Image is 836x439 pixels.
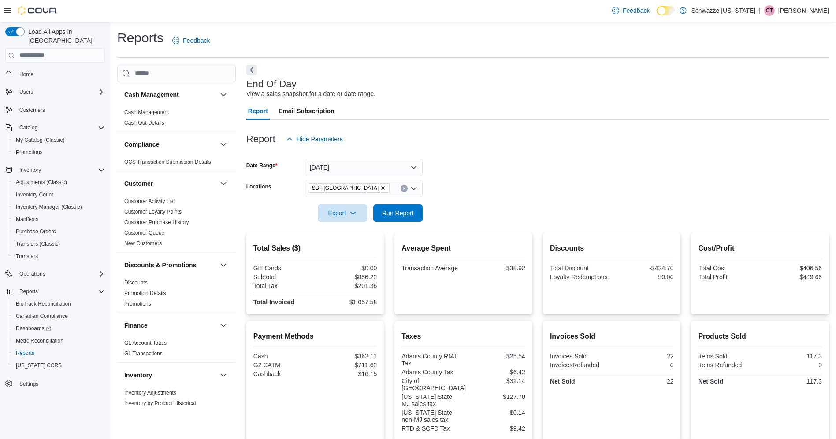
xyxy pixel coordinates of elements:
p: | [759,5,761,16]
div: Transaction Average [401,265,461,272]
span: Catalog [19,124,37,131]
span: Adjustments (Classic) [12,177,105,188]
div: $0.14 [465,409,525,416]
button: Users [16,87,37,97]
span: Inventory Manager (Classic) [16,203,82,210]
span: OCS Transaction Submission Details [124,159,211,166]
h2: Taxes [401,331,525,342]
span: Inventory by Product Historical [124,400,196,407]
div: $856.22 [317,273,377,280]
span: Purchase Orders [16,228,56,235]
img: Cova [18,6,57,15]
span: BioTrack Reconciliation [16,300,71,307]
a: Inventory Count Details [124,411,179,417]
span: GL Transactions [124,350,163,357]
button: Reports [9,347,108,359]
strong: Total Invoiced [253,299,294,306]
a: Inventory Manager (Classic) [12,202,85,212]
div: Clinton Temple [764,5,775,16]
span: [US_STATE] CCRS [16,362,62,369]
span: Reports [12,348,105,358]
h3: End Of Day [246,79,297,89]
span: Cash Out Details [124,119,164,126]
a: Customer Loyalty Points [124,209,182,215]
a: Feedback [169,32,213,49]
button: Home [2,68,108,81]
div: $362.11 [317,353,377,360]
span: Promotion Details [124,290,166,297]
label: Date Range [246,162,278,169]
span: Canadian Compliance [16,313,68,320]
div: $9.42 [465,425,525,432]
a: New Customers [124,240,162,247]
h2: Products Sold [698,331,822,342]
span: Report [248,102,268,120]
span: Export [323,204,362,222]
span: Operations [16,269,105,279]
div: Total Profit [698,273,758,280]
a: Customer Activity List [124,198,175,204]
a: Inventory Adjustments [124,390,176,396]
span: Discounts [124,279,148,286]
button: Inventory Count [9,188,108,201]
span: Feedback [623,6,650,15]
span: My Catalog (Classic) [16,136,65,144]
span: BioTrack Reconciliation [12,299,105,309]
a: Dashboards [12,323,55,334]
div: View a sales snapshot for a date or date range. [246,89,375,99]
span: Customers [16,104,105,115]
a: Customer Queue [124,230,164,236]
div: City of [GEOGRAPHIC_DATA] [401,377,466,391]
span: Operations [19,270,45,277]
button: Inventory [16,165,45,175]
h3: Inventory [124,371,152,380]
span: Canadian Compliance [12,311,105,321]
span: Promotions [16,149,43,156]
span: Customer Loyalty Points [124,208,182,215]
span: Customer Activity List [124,198,175,205]
span: Inventory [19,166,41,173]
span: Promotions [12,147,105,158]
h2: Total Sales ($) [253,243,377,254]
span: Transfers (Classic) [12,239,105,249]
button: Clear input [401,185,408,192]
button: Compliance [218,139,229,150]
nav: Complex example [5,64,105,413]
span: SB - Brighton [308,183,390,193]
button: Compliance [124,140,216,149]
div: Customer [117,196,236,252]
div: Finance [117,338,236,362]
button: Canadian Compliance [9,310,108,322]
a: Promotions [12,147,46,158]
span: Inventory [16,165,105,175]
div: Gift Cards [253,265,313,272]
button: Run Report [373,204,423,222]
button: Customers [2,103,108,116]
div: $32.14 [469,377,525,384]
div: Invoices Sold [550,353,610,360]
h2: Cost/Profit [698,243,822,254]
div: $0.00 [613,273,673,280]
span: Users [19,89,33,96]
div: $406.56 [762,265,822,272]
button: Reports [16,286,41,297]
a: Discounts [124,280,148,286]
a: GL Account Totals [124,340,167,346]
div: [US_STATE] State MJ sales tax [401,393,461,407]
button: Inventory [124,371,216,380]
button: Customer [124,179,216,188]
div: Cashback [253,370,313,377]
span: Hide Parameters [297,135,343,144]
button: Finance [218,320,229,331]
div: InvoicesRefunded [550,362,610,369]
span: Load All Apps in [GEOGRAPHIC_DATA] [25,27,105,45]
button: Discounts & Promotions [124,261,216,269]
a: Metrc Reconciliation [12,336,67,346]
span: Run Report [382,209,414,218]
div: 0 [762,362,822,369]
span: Transfers (Classic) [16,240,60,247]
h3: Customer [124,179,153,188]
div: Cash Management [117,107,236,132]
h3: Discounts & Promotions [124,261,196,269]
span: Dashboards [16,325,51,332]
